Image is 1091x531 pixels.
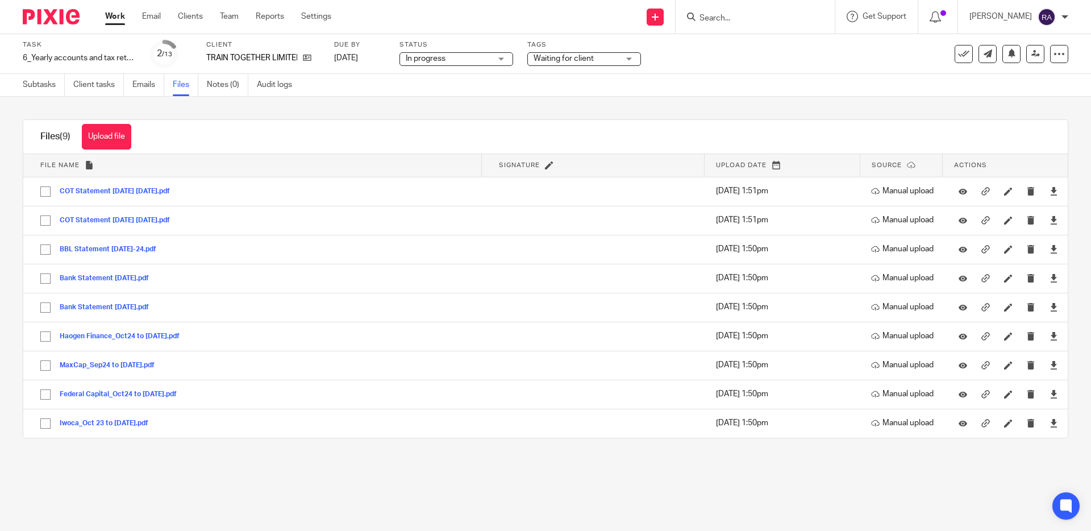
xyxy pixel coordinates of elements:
[132,74,164,96] a: Emails
[23,74,65,96] a: Subtasks
[206,52,297,64] p: TRAIN TOGETHER LIMITED
[40,131,70,143] h1: Files
[35,413,56,434] input: Select
[716,243,854,255] p: [DATE] 1:50pm
[871,243,937,255] p: Manual upload
[82,124,131,150] button: Upload file
[534,55,594,63] span: Waiting for client
[23,52,136,64] div: 6_Yearly accounts and tax return
[256,11,284,22] a: Reports
[863,13,906,20] span: Get Support
[716,301,854,313] p: [DATE] 1:50pm
[872,162,902,168] span: Source
[60,333,188,341] button: Haogen Finance_Oct24 to [DATE].pdf
[1050,359,1058,371] a: Download
[1050,272,1058,284] a: Download
[105,11,125,22] a: Work
[23,40,136,49] label: Task
[1038,8,1056,26] img: svg%3E
[334,40,385,49] label: Due by
[871,417,937,429] p: Manual upload
[1050,243,1058,255] a: Download
[716,417,854,429] p: [DATE] 1:50pm
[871,359,937,371] p: Manual upload
[716,214,854,226] p: [DATE] 1:51pm
[716,388,854,400] p: [DATE] 1:50pm
[178,11,203,22] a: Clients
[301,11,331,22] a: Settings
[871,185,937,197] p: Manual upload
[35,326,56,347] input: Select
[871,272,937,284] p: Manual upload
[1050,330,1058,342] a: Download
[871,301,937,313] p: Manual upload
[206,40,320,49] label: Client
[35,355,56,376] input: Select
[142,11,161,22] a: Email
[40,162,80,168] span: File name
[35,384,56,405] input: Select
[698,14,801,24] input: Search
[1050,417,1058,429] a: Download
[173,74,198,96] a: Files
[60,275,157,283] button: Bank Statement [DATE].pdf
[60,132,70,141] span: (9)
[60,304,157,312] button: Bank Statement [DATE].pdf
[257,74,301,96] a: Audit logs
[716,272,854,284] p: [DATE] 1:50pm
[527,40,641,49] label: Tags
[23,9,80,24] img: Pixie
[716,162,767,168] span: Upload date
[871,214,937,226] p: Manual upload
[60,217,178,225] button: COT Statement [DATE] [DATE].pdf
[35,210,56,231] input: Select
[954,162,987,168] span: Actions
[60,420,157,428] button: Iwoca_Oct 23 to [DATE].pdf
[716,330,854,342] p: [DATE] 1:50pm
[1050,214,1058,226] a: Download
[334,54,358,62] span: [DATE]
[1050,388,1058,400] a: Download
[73,74,124,96] a: Client tasks
[871,330,937,342] p: Manual upload
[35,239,56,260] input: Select
[1050,301,1058,313] a: Download
[406,55,445,63] span: In progress
[157,47,172,60] div: 2
[1050,185,1058,197] a: Download
[716,185,854,197] p: [DATE] 1:51pm
[60,391,185,399] button: Federal Capital_Oct24 to [DATE].pdf
[60,362,163,370] button: MaxCap_Sep24 to [DATE].pdf
[35,297,56,318] input: Select
[399,40,513,49] label: Status
[220,11,239,22] a: Team
[60,246,165,254] button: BBL Statement [DATE]-24.pdf
[207,74,248,96] a: Notes (0)
[35,181,56,202] input: Select
[35,268,56,289] input: Select
[871,388,937,400] p: Manual upload
[162,51,172,57] small: /13
[499,162,540,168] span: Signature
[60,188,178,196] button: COT Statement [DATE] [DATE].pdf
[716,359,854,371] p: [DATE] 1:50pm
[969,11,1032,22] p: [PERSON_NAME]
